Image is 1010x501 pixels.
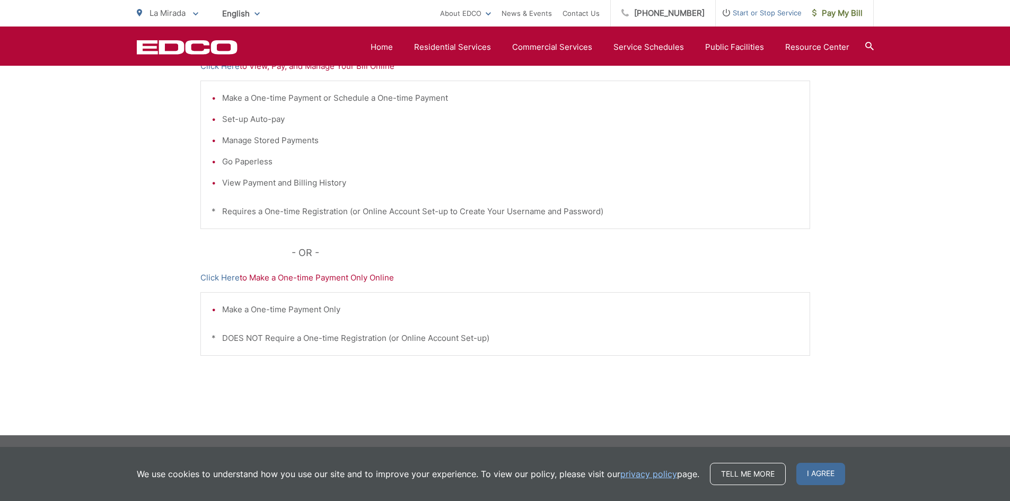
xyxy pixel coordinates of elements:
a: Contact Us [563,7,600,20]
a: Home [371,41,393,54]
a: Click Here [200,60,240,73]
li: Make a One-time Payment or Schedule a One-time Payment [222,92,799,104]
li: View Payment and Billing History [222,177,799,189]
p: to View, Pay, and Manage Your Bill Online [200,60,810,73]
li: Make a One-time Payment Only [222,303,799,316]
span: English [214,4,268,23]
a: privacy policy [620,468,677,480]
p: We use cookies to understand how you use our site and to improve your experience. To view our pol... [137,468,699,480]
a: EDCD logo. Return to the homepage. [137,40,238,55]
p: to Make a One-time Payment Only Online [200,271,810,284]
span: I agree [796,463,845,485]
a: News & Events [502,7,552,20]
li: Manage Stored Payments [222,134,799,147]
a: Resource Center [785,41,849,54]
a: Residential Services [414,41,491,54]
a: Commercial Services [512,41,592,54]
li: Set-up Auto-pay [222,113,799,126]
a: Click Here [200,271,240,284]
a: Service Schedules [613,41,684,54]
a: Tell me more [710,463,786,485]
a: Public Facilities [705,41,764,54]
p: * DOES NOT Require a One-time Registration (or Online Account Set-up) [212,332,799,345]
li: Go Paperless [222,155,799,168]
p: * Requires a One-time Registration (or Online Account Set-up to Create Your Username and Password) [212,205,799,218]
a: About EDCO [440,7,491,20]
span: Pay My Bill [812,7,863,20]
span: La Mirada [150,8,186,18]
p: - OR - [292,245,810,261]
